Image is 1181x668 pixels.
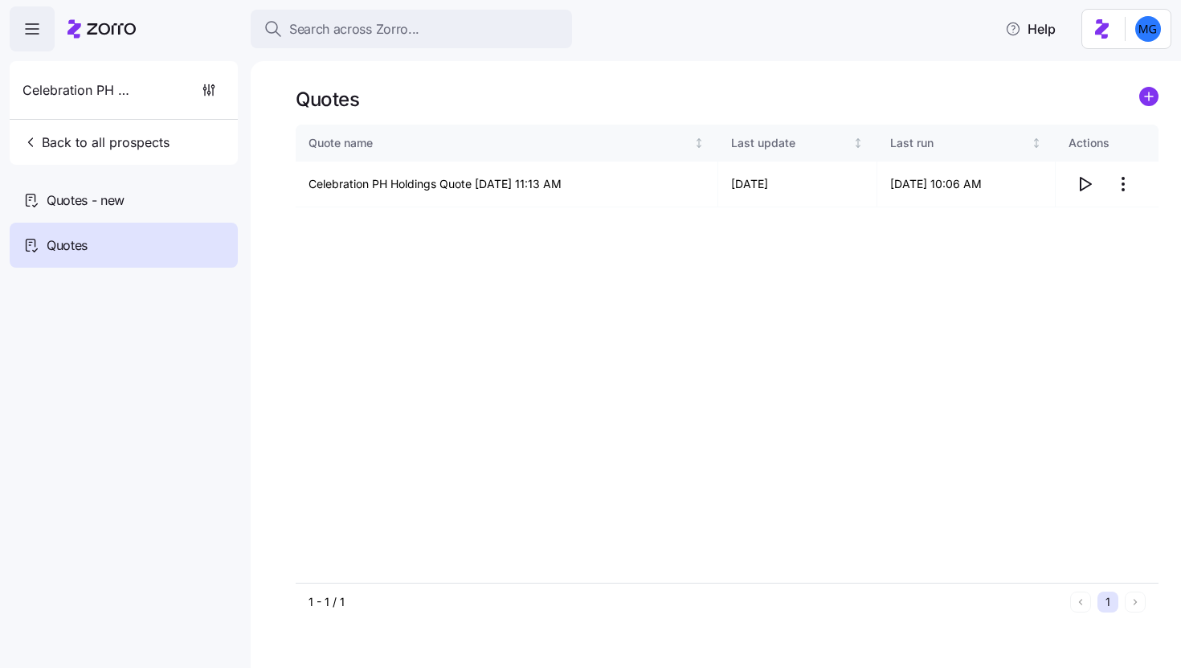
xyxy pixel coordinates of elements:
[22,80,138,100] span: Celebration PH Holdings
[1070,592,1091,613] button: Previous page
[718,125,877,162] th: Last updateNot sorted
[10,223,238,268] a: Quotes
[718,162,877,207] td: [DATE]
[22,133,170,152] span: Back to all prospects
[296,125,718,162] th: Quote nameNot sorted
[877,162,1056,207] td: [DATE] 10:06 AM
[992,13,1069,45] button: Help
[1031,137,1042,149] div: Not sorted
[693,137,705,149] div: Not sorted
[296,87,359,112] h1: Quotes
[731,134,849,152] div: Last update
[47,191,125,211] span: Quotes - new
[890,134,1028,152] div: Last run
[10,178,238,223] a: Quotes - new
[16,126,176,158] button: Back to all prospects
[47,236,88,256] span: Quotes
[1069,134,1146,152] div: Actions
[251,10,572,48] button: Search across Zorro...
[289,19,419,39] span: Search across Zorro...
[1139,87,1159,106] svg: add icon
[877,125,1056,162] th: Last runNot sorted
[1139,87,1159,112] a: add icon
[852,137,864,149] div: Not sorted
[296,162,718,207] td: Celebration PH Holdings Quote [DATE] 11:13 AM
[1135,16,1161,42] img: 61c362f0e1d336c60eacb74ec9823875
[309,134,691,152] div: Quote name
[1005,19,1056,39] span: Help
[1097,592,1118,613] button: 1
[1125,592,1146,613] button: Next page
[309,594,1064,610] div: 1 - 1 / 1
